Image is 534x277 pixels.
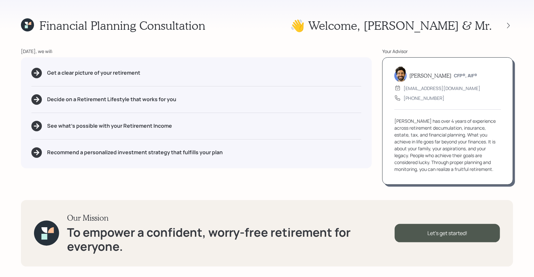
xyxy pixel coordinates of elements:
[394,118,501,173] div: [PERSON_NAME] has over 4 years of experience across retirement decumulation, insurance, estate, t...
[39,18,205,32] h1: Financial Planning Consultation
[47,70,140,76] h5: Get a clear picture of your retirement
[394,66,407,82] img: eric-schwartz-headshot.png
[47,123,172,129] h5: See what's possible with your Retirement Income
[395,224,500,242] div: Let's get started!
[454,73,477,79] h6: CFP®, AIF®
[409,72,451,79] h5: [PERSON_NAME]
[404,85,480,92] div: [EMAIL_ADDRESS][DOMAIN_NAME]
[67,225,395,253] h1: To empower a confident, worry-free retirement for everyone.
[67,213,395,223] h3: Our Mission
[290,18,492,32] h1: 👋 Welcome , [PERSON_NAME] & Mr.
[47,149,223,156] h5: Recommend a personalized investment strategy that fulfills your plan
[47,96,176,102] h5: Decide on a Retirement Lifestyle that works for you
[404,95,444,102] div: [PHONE_NUMBER]
[21,48,372,55] div: [DATE], we will:
[382,48,513,55] div: Your Advisor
